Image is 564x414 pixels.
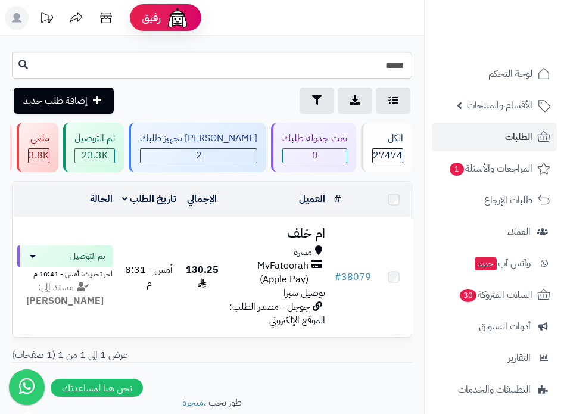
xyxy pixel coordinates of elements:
span: مسره [294,245,312,259]
a: تحديثات المنصة [32,6,61,33]
span: توصيل شبرا [283,286,325,300]
span: MyFatoorah (Apple Pay) [228,259,309,287]
a: أدوات التسويق [432,312,557,341]
a: الحالة [90,192,113,206]
div: 23279 [75,149,114,163]
span: 23.3K [75,149,114,163]
a: لوحة التحكم [432,60,557,88]
a: التقارير [432,344,557,372]
span: جوجل - مصدر الطلب: الموقع الإلكتروني [229,300,325,328]
a: التطبيقات والخدمات [432,375,557,404]
a: ملغي 3.8K [14,123,61,172]
a: طلبات الإرجاع [432,186,557,214]
a: تمت جدولة طلبك 0 [269,123,359,172]
a: المراجعات والأسئلة1 [432,154,557,183]
div: 3821 [29,149,49,163]
a: السلات المتروكة30 [432,281,557,309]
div: عرض 1 إلى 1 من 1 (1 صفحات) [3,348,421,362]
span: لوحة التحكم [488,66,532,82]
span: المراجعات والأسئلة [448,160,532,177]
span: 3.8K [29,149,49,163]
a: وآتس آبجديد [432,249,557,278]
a: الكل27474 [359,123,415,172]
div: الكل [372,132,403,145]
span: 1 [450,163,464,176]
div: ملغي [28,132,49,145]
span: 27474 [373,149,403,163]
div: تمت جدولة طلبك [282,132,347,145]
span: الأقسام والمنتجات [467,97,532,114]
div: اخر تحديث: أمس - 10:41 م [17,267,113,279]
span: جديد [475,257,497,270]
span: 2 [141,149,257,163]
img: logo-2.png [483,32,553,57]
span: 0 [283,149,347,163]
span: إضافة طلب جديد [23,94,88,108]
span: طلبات الإرجاع [484,192,532,208]
a: #38079 [335,270,371,284]
div: [PERSON_NAME] تجهيز طلبك [140,132,257,145]
span: # [335,270,341,284]
a: تاريخ الطلب [122,192,176,206]
strong: [PERSON_NAME] [26,294,104,308]
span: العملاء [507,223,531,240]
span: السلات المتروكة [459,287,532,303]
span: وآتس آب [473,255,531,272]
a: [PERSON_NAME] تجهيز طلبك 2 [126,123,269,172]
span: أدوات التسويق [479,318,531,335]
img: ai-face.png [166,6,189,30]
div: مسند إلى: [8,281,121,308]
h3: ام خلف [228,227,326,241]
span: 130.25 [186,263,219,291]
a: الإجمالي [187,192,217,206]
a: تم التوصيل 23.3K [61,123,126,172]
span: تم التوصيل [70,250,105,262]
a: الطلبات [432,123,557,151]
a: العملاء [432,217,557,246]
span: أمس - 8:31 م [125,263,173,291]
a: # [335,192,341,206]
span: التقارير [508,350,531,366]
span: الطلبات [505,129,532,145]
a: متجرة [182,396,204,410]
a: إضافة طلب جديد [14,88,114,114]
span: رفيق [142,11,161,25]
div: تم التوصيل [74,132,115,145]
a: العميل [299,192,325,206]
span: 30 [460,289,476,302]
span: التطبيقات والخدمات [458,381,531,398]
